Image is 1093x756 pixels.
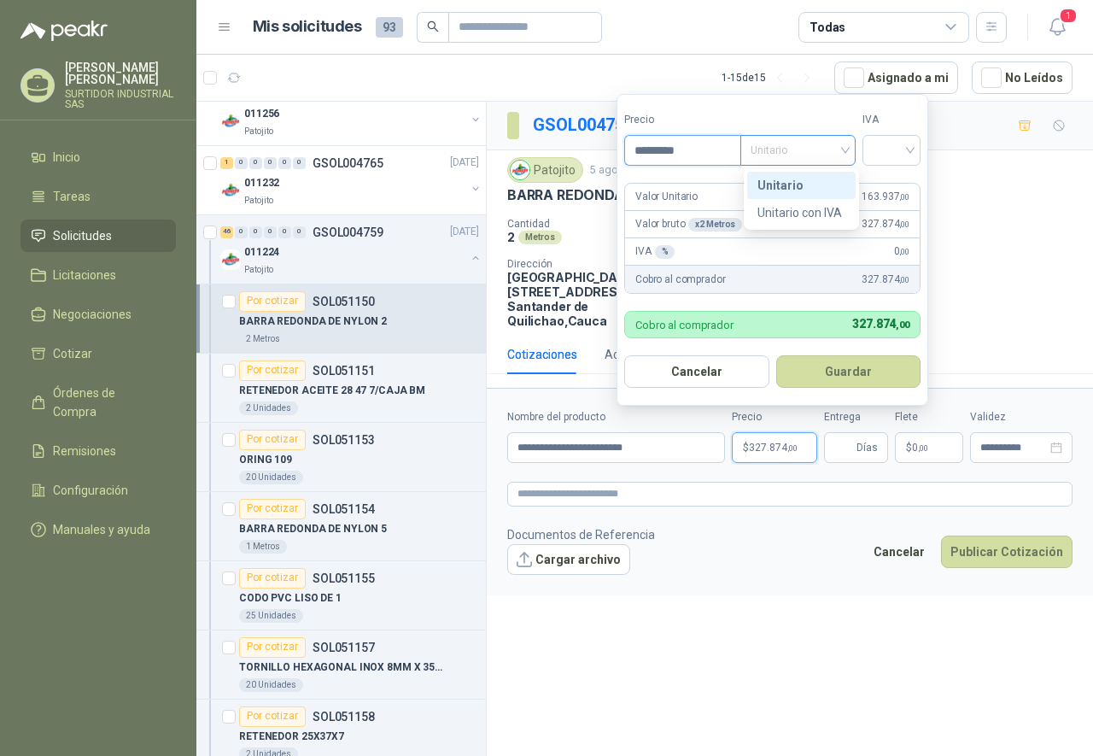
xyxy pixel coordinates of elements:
[749,442,798,453] span: 327.874
[293,226,306,238] div: 0
[196,561,486,630] a: Por cotizarSOL051155CODO PVC LISO DE 125 Unidades
[507,157,583,183] div: Patojito
[1042,12,1073,43] button: 1
[507,230,515,244] p: 2
[507,544,630,575] button: Cargar archivo
[244,194,273,208] p: Patojito
[196,492,486,561] a: Por cotizarSOL051154BARRA REDONDA DE NYLON 51 Metros
[239,706,306,727] div: Por cotizar
[635,243,675,260] p: IVA
[787,443,798,453] span: ,00
[313,434,375,446] p: SOL051153
[220,222,482,277] a: 46 0 0 0 0 0 GSOL004759[DATE] Company Logo011224Patojito
[20,298,176,331] a: Negociaciones
[972,62,1073,94] button: No Leídos
[249,157,262,169] div: 0
[239,590,342,607] p: CODO PVC LISO DE 1
[196,354,486,423] a: Por cotizarSOL051151RETENEDOR ACEITE 28 47 7/CAJA BM2 Unidades
[590,162,648,179] p: 5 ago, 2025
[1059,8,1078,24] span: 1
[239,471,303,484] div: 20 Unidades
[196,284,486,354] a: Por cotizarSOL051150BARRA REDONDA DE NYLON 22 Metros
[293,157,306,169] div: 0
[518,231,562,244] div: Metros
[239,430,306,450] div: Por cotizar
[244,106,279,122] p: 011256
[239,383,425,399] p: RETENEDOR ACEITE 28 47 7/CAJA BM
[313,365,375,377] p: SOL051151
[507,345,577,364] div: Cotizaciones
[239,540,287,554] div: 1 Metros
[253,15,362,39] h1: Mis solicitudes
[53,148,80,167] span: Inicio
[20,337,176,370] a: Cotizar
[20,474,176,507] a: Configuración
[912,442,928,453] span: 0
[757,176,845,195] div: Unitario
[220,111,241,132] img: Company Logo
[53,442,116,460] span: Remisiones
[53,481,128,500] span: Configuración
[810,18,845,37] div: Todas
[511,161,529,179] img: Company Logo
[53,305,132,324] span: Negociaciones
[53,187,91,206] span: Tareas
[507,525,655,544] p: Documentos de Referencia
[220,180,241,201] img: Company Logo
[313,226,383,238] p: GSOL004759
[507,218,705,230] p: Cantidad
[20,259,176,291] a: Licitaciones
[856,433,878,462] span: Días
[235,226,248,238] div: 0
[220,153,482,208] a: 1 0 0 0 0 0 GSOL004765[DATE] Company Logo011232Patojito
[895,409,963,425] label: Flete
[751,138,845,163] span: Unitario
[862,272,909,288] span: 327.874
[918,443,928,453] span: ,00
[635,189,698,205] p: Valor Unitario
[20,435,176,467] a: Remisiones
[941,536,1073,568] button: Publicar Cotización
[20,141,176,173] a: Inicio
[864,536,934,568] button: Cancelar
[278,226,291,238] div: 0
[899,247,909,256] span: ,00
[264,157,277,169] div: 0
[239,659,452,676] p: TORNILLO HEXAGONAL INOX 8MM X 35MM
[624,355,769,388] button: Cancelar
[313,642,375,653] p: SOL051157
[244,244,279,261] p: 011224
[239,609,303,623] div: 25 Unidades
[747,172,856,199] div: Unitario
[244,175,279,191] p: 011232
[220,249,241,270] img: Company Logo
[20,377,176,428] a: Órdenes de Compra
[239,568,306,589] div: Por cotizar
[313,711,375,723] p: SOL051158
[507,186,710,204] p: BARRA REDONDA DE NYLON 2
[239,499,306,519] div: Por cotizar
[249,226,262,238] div: 0
[635,272,725,288] p: Cobro al comprador
[20,220,176,252] a: Solicitudes
[852,317,909,331] span: 327.874
[635,319,734,331] p: Cobro al comprador
[655,245,675,259] div: %
[834,62,958,94] button: Asignado a mi
[427,21,439,32] span: search
[239,291,306,312] div: Por cotizar
[605,345,655,364] div: Actividad
[196,630,486,700] a: Por cotizarSOL051157TORNILLO HEXAGONAL INOX 8MM X 35MM20 Unidades
[313,503,375,515] p: SOL051154
[862,216,909,232] span: 327.874
[450,224,479,240] p: [DATE]
[20,513,176,546] a: Manuales y ayuda
[899,192,909,202] span: ,00
[239,637,306,658] div: Por cotizar
[906,442,912,453] span: $
[747,199,856,226] div: Unitario con IVA
[824,409,888,425] label: Entrega
[53,266,116,284] span: Licitaciones
[244,125,273,138] p: Patojito
[239,678,303,692] div: 20 Unidades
